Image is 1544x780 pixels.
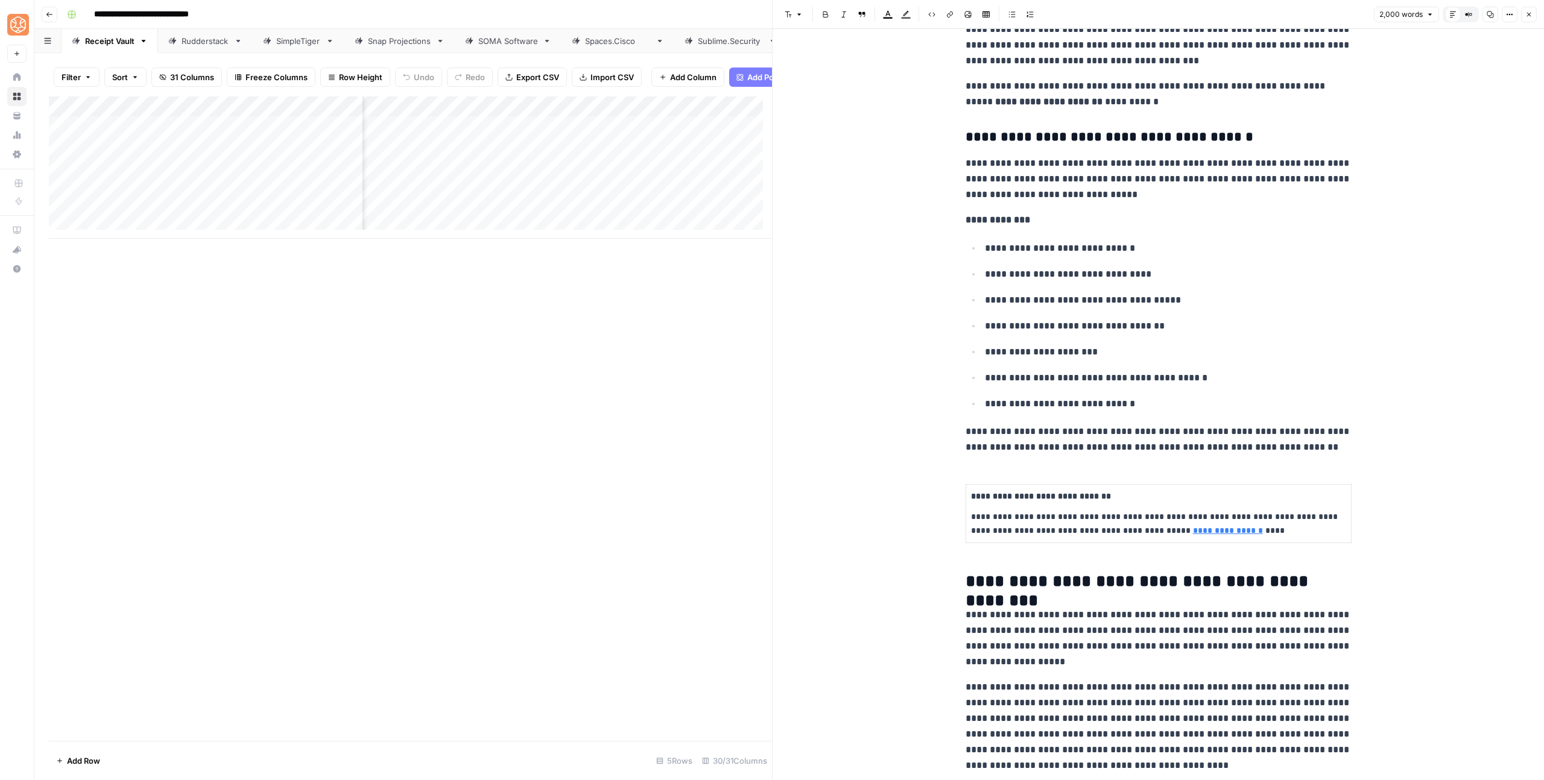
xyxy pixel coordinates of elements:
a: SimpleTiger [253,29,344,53]
span: Export CSV [516,71,559,83]
a: Your Data [7,106,27,125]
button: Row Height [320,68,390,87]
a: Settings [7,145,27,164]
button: Freeze Columns [227,68,315,87]
a: [DOMAIN_NAME] [562,29,674,53]
span: Filter [62,71,81,83]
a: AirOps Academy [7,221,27,240]
div: SimpleTiger [276,35,321,47]
button: Help + Support [7,259,27,278]
div: [DOMAIN_NAME] [585,35,651,47]
div: Receipt Vault [85,35,134,47]
a: Snap Projections [344,29,455,53]
div: SOMA Software [478,35,538,47]
button: Add Column [651,68,724,87]
div: What's new? [8,241,26,259]
button: Undo [395,68,442,87]
button: Redo [447,68,493,87]
button: 31 Columns [151,68,222,87]
img: SimpleTiger Logo [7,14,29,36]
a: Receipt Vault [62,29,158,53]
button: What's new? [7,240,27,259]
span: Sort [112,71,128,83]
button: Workspace: SimpleTiger [7,10,27,40]
div: 5 Rows [651,751,697,770]
a: [DOMAIN_NAME] [674,29,787,53]
button: Export CSV [498,68,567,87]
div: [DOMAIN_NAME] [698,35,764,47]
button: Sort [104,68,147,87]
a: Usage [7,125,27,145]
span: Add Power Agent [747,71,813,83]
span: Freeze Columns [245,71,308,83]
button: Add Row [49,751,107,770]
span: Row Height [339,71,382,83]
button: 2,000 words [1374,7,1439,22]
span: Redo [466,71,485,83]
div: 30/31 Columns [697,751,772,770]
button: Filter [54,68,100,87]
span: 2,000 words [1379,9,1423,20]
span: Add Column [670,71,717,83]
div: Snap Projections [368,35,431,47]
span: Add Row [67,755,100,767]
a: Home [7,68,27,87]
a: Rudderstack [158,29,253,53]
a: Browse [7,87,27,106]
button: Add Power Agent [729,68,820,87]
a: SOMA Software [455,29,562,53]
span: Undo [414,71,434,83]
div: Rudderstack [182,35,229,47]
span: Import CSV [590,71,634,83]
button: Import CSV [572,68,642,87]
span: 31 Columns [170,71,214,83]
